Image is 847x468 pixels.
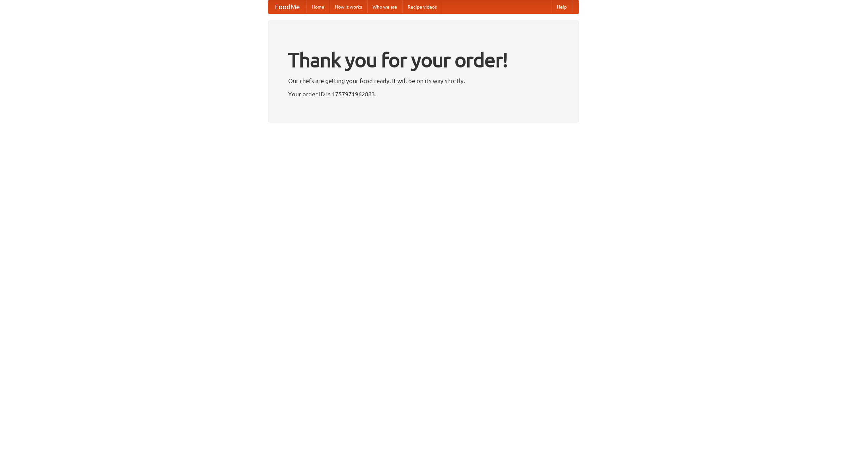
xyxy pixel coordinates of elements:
a: FoodMe [268,0,306,14]
a: Who we are [367,0,402,14]
a: Recipe videos [402,0,442,14]
p: Your order ID is 1757971962883. [288,89,559,99]
p: Our chefs are getting your food ready. It will be on its way shortly. [288,76,559,86]
a: Help [552,0,572,14]
a: Home [306,0,330,14]
h1: Thank you for your order! [288,44,559,76]
a: How it works [330,0,367,14]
